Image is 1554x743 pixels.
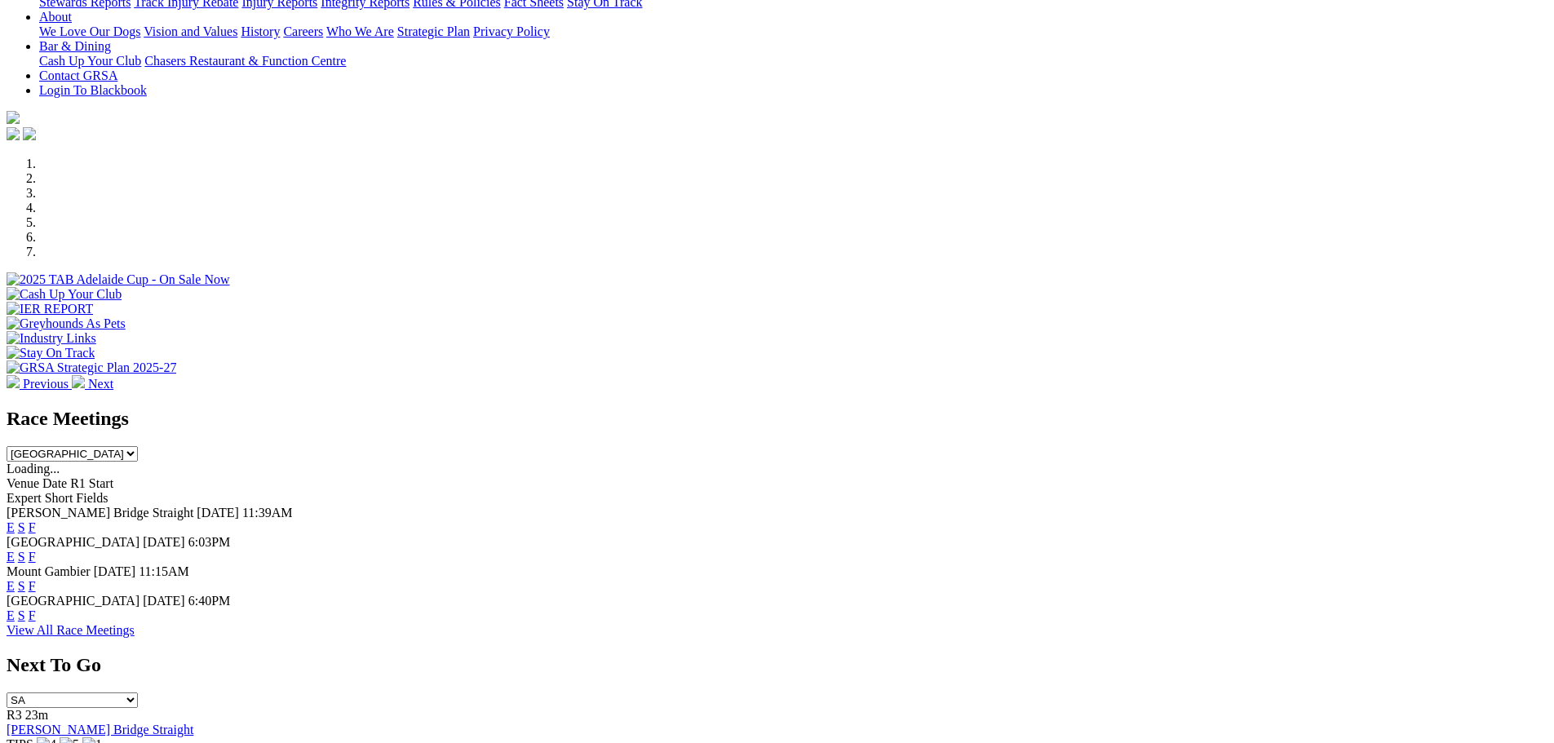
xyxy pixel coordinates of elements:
a: Contact GRSA [39,69,117,82]
a: View All Race Meetings [7,623,135,637]
div: Bar & Dining [39,54,1547,69]
a: Chasers Restaurant & Function Centre [144,54,346,68]
span: [DATE] [94,564,136,578]
a: We Love Our Dogs [39,24,140,38]
img: IER REPORT [7,302,93,316]
span: Venue [7,476,39,490]
a: E [7,550,15,564]
a: About [39,10,72,24]
a: Privacy Policy [473,24,550,38]
img: logo-grsa-white.png [7,111,20,124]
span: Mount Gambier [7,564,91,578]
span: 6:03PM [188,535,231,549]
a: E [7,520,15,534]
a: Vision and Values [144,24,237,38]
span: Next [88,377,113,391]
span: 6:40PM [188,594,231,608]
span: Date [42,476,67,490]
h2: Race Meetings [7,408,1547,430]
a: Next [72,377,113,391]
span: [DATE] [143,535,185,549]
img: Greyhounds As Pets [7,316,126,331]
a: S [18,550,25,564]
a: F [29,520,36,534]
div: About [39,24,1547,39]
a: S [18,579,25,593]
span: Fields [76,491,108,505]
span: R3 [7,708,22,722]
img: Industry Links [7,331,96,346]
span: [DATE] [143,594,185,608]
span: Expert [7,491,42,505]
a: E [7,579,15,593]
span: Loading... [7,462,60,475]
span: Short [45,491,73,505]
span: 11:39AM [242,506,293,520]
a: S [18,608,25,622]
a: Careers [283,24,323,38]
a: F [29,550,36,564]
img: chevron-right-pager-white.svg [72,375,85,388]
a: E [7,608,15,622]
img: facebook.svg [7,127,20,140]
a: Login To Blackbook [39,83,147,97]
a: S [18,520,25,534]
h2: Next To Go [7,654,1547,676]
span: R1 Start [70,476,113,490]
img: twitter.svg [23,127,36,140]
a: Strategic Plan [397,24,470,38]
a: Cash Up Your Club [39,54,141,68]
img: 2025 TAB Adelaide Cup - On Sale Now [7,272,230,287]
span: [GEOGRAPHIC_DATA] [7,535,139,549]
a: Who We Are [326,24,394,38]
img: GRSA Strategic Plan 2025-27 [7,360,176,375]
span: 11:15AM [139,564,189,578]
span: [PERSON_NAME] Bridge Straight [7,506,193,520]
a: F [29,579,36,593]
a: F [29,608,36,622]
span: Previous [23,377,69,391]
a: Previous [7,377,72,391]
a: [PERSON_NAME] Bridge Straight [7,723,193,736]
span: [DATE] [197,506,239,520]
img: Cash Up Your Club [7,287,122,302]
img: chevron-left-pager-white.svg [7,375,20,388]
a: Bar & Dining [39,39,111,53]
a: History [241,24,280,38]
span: 23m [25,708,48,722]
span: [GEOGRAPHIC_DATA] [7,594,139,608]
img: Stay On Track [7,346,95,360]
